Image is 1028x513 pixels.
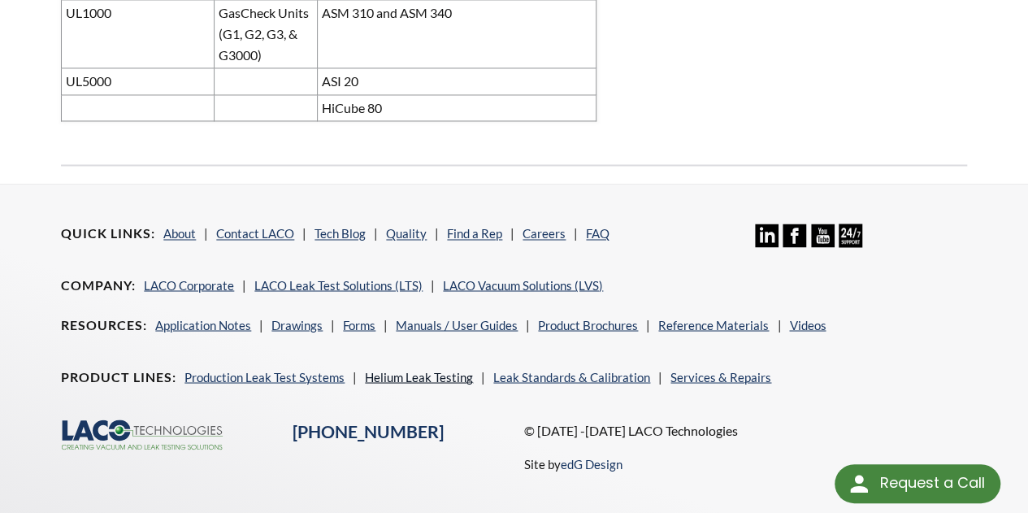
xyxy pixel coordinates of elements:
[254,277,423,292] a: LACO Leak Test Solutions (LTS)
[839,235,862,250] a: 24/7 Support
[835,464,1000,503] div: Request a Call
[365,369,473,384] a: Helium Leak Testing
[314,226,366,241] a: Tech Blog
[586,226,609,241] a: FAQ
[523,226,566,241] a: Careers
[538,317,638,332] a: Product Brochures
[670,369,771,384] a: Services & Repairs
[293,420,444,441] a: [PHONE_NUMBER]
[561,456,622,471] a: edG Design
[155,317,251,332] a: Application Notes
[271,317,323,332] a: Drawings
[343,317,375,332] a: Forms
[524,420,967,441] p: © [DATE] -[DATE] LACO Technologies
[61,316,147,333] h4: Resources
[447,226,502,241] a: Find a Rep
[386,226,427,241] a: Quality
[144,277,234,292] a: LACO Corporate
[318,94,596,121] td: HiCube 80
[61,368,176,385] h4: Product Lines
[62,68,215,95] td: UL5000
[524,454,622,473] p: Site by
[61,225,155,242] h4: Quick Links
[839,224,862,247] img: 24/7 Support Icon
[846,471,872,497] img: round button
[443,277,603,292] a: LACO Vacuum Solutions (LVS)
[493,369,650,384] a: Leak Standards & Calibration
[396,317,518,332] a: Manuals / User Guides
[163,226,196,241] a: About
[789,317,826,332] a: Videos
[658,317,769,332] a: Reference Materials
[318,68,596,95] td: ASI 20
[879,464,984,502] div: Request a Call
[61,276,136,293] h4: Company
[216,226,294,241] a: Contact LACO
[184,369,345,384] a: Production Leak Test Systems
